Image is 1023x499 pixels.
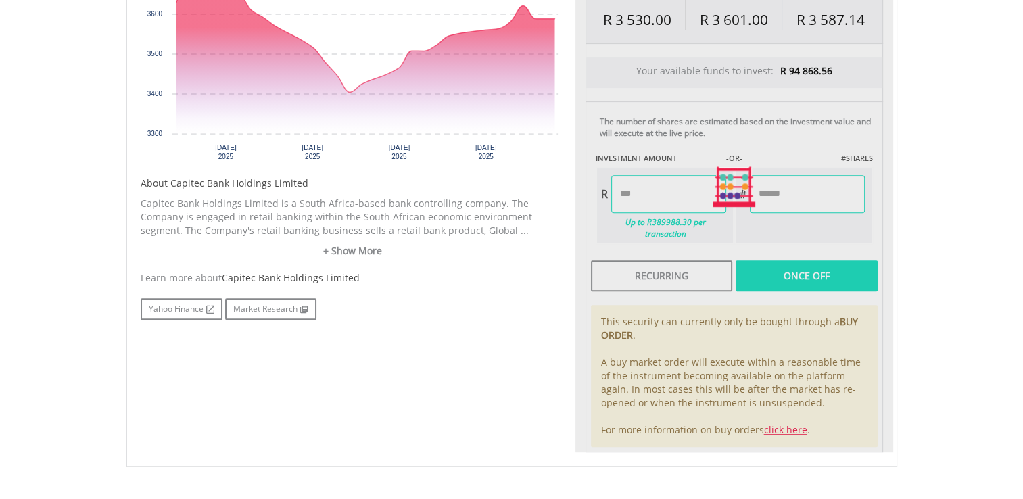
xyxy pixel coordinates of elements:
[302,144,323,160] text: [DATE] 2025
[147,130,162,137] text: 3300
[475,144,496,160] text: [DATE] 2025
[147,50,162,57] text: 3500
[141,298,222,320] a: Yahoo Finance
[147,90,162,97] text: 3400
[141,197,565,237] p: Capitec Bank Holdings Limited is a South Africa-based bank controlling company. The Company is en...
[225,298,316,320] a: Market Research
[388,144,410,160] text: [DATE] 2025
[222,271,360,284] span: Capitec Bank Holdings Limited
[141,271,565,285] div: Learn more about
[147,10,162,18] text: 3600
[215,144,237,160] text: [DATE] 2025
[141,176,565,190] h5: About Capitec Bank Holdings Limited
[141,244,565,258] a: + Show More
